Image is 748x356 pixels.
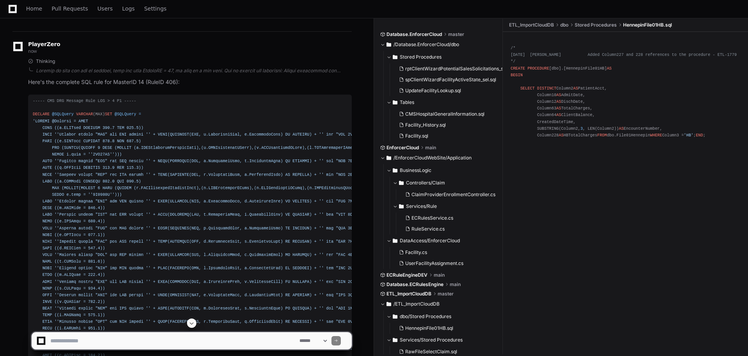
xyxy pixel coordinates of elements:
button: CMSHospitalGeneralInformation.sql [396,109,499,120]
span: Facility.sql [405,133,428,139]
button: RuleService.cs [402,224,495,234]
span: /ETL_ImportCloudDB [394,301,440,307]
button: /ETL_ImportCloudDB [380,298,497,310]
svg: Directory [393,236,397,245]
span: DISTINCT [537,86,556,91]
button: Services/Rule [393,200,500,213]
button: /EnforcerCloudWebSite/Application [380,152,497,164]
span: Stored Procedures [575,22,617,28]
button: ClaimProviderEnrollmentController.cs [402,189,495,200]
span: dbo/Stored Procedures [400,313,451,320]
span: AS [556,99,561,104]
span: Logs [122,6,135,11]
svg: Directory [399,178,404,188]
svg: Directory [386,40,391,49]
span: = [139,112,141,116]
span: EnforcerCloud [386,145,419,151]
span: UpdateFacilityLookup.sql [405,88,461,94]
span: Thinking [36,58,55,64]
span: ECRulesService.cs [411,215,453,221]
span: WHERE [650,133,662,138]
span: ClaimProviderEnrollmentController.cs [411,191,495,198]
span: master [448,31,464,38]
button: BusinessLogic [386,164,500,177]
button: Facility.sql [396,131,499,141]
span: 3 [581,126,583,131]
span: END [696,133,703,138]
button: ECRulesService.cs [402,213,495,224]
span: AS [619,126,623,131]
span: FROM [597,133,607,138]
span: SELECT [520,86,535,91]
button: UpdateFacilityLookup.sql [396,85,505,96]
span: Controllers/Claim [406,180,445,186]
span: Tables [400,99,414,106]
svg: Directory [386,299,391,309]
span: Settings [144,6,166,11]
span: Facility_History.sql [405,122,446,128]
span: ETL_ImportCloudDB [386,291,431,297]
span: SET [105,112,112,116]
span: Users [98,6,113,11]
button: Tables [386,96,503,109]
span: now [28,48,37,54]
span: ----- CMS DRG Message Rule LOS > 4 P1 ----- [33,98,136,103]
span: BEGIN [511,73,523,77]
p: Here's the complete SQL rule for MasterID 14 (RuleID 406): [28,78,352,87]
span: ECRuleEngineDEV [386,272,427,278]
span: Services/Rule [406,203,437,209]
span: Stored Procedures [400,54,442,60]
svg: Directory [393,52,397,62]
span: @SQLQuery [52,112,73,116]
span: AS [573,86,578,91]
span: /EnforcerCloudWebSite/Application [394,155,472,161]
span: PROCEDURE [527,66,549,71]
div: [dbo].[HennepinFile01HB] Column2 PatientAcct, Column10 AdmitDate, Column12 DischDate, Column63 To... [511,38,740,139]
span: VARCHAR [76,112,93,116]
span: BusinessLogic [400,167,431,174]
span: AS [556,106,561,111]
span: /* [DATE] [PERSON_NAME] Added Column227 and 228 references to the procedure - ETL-1779 */ [511,46,737,64]
span: master [438,291,454,297]
span: Database.EnforcerCloud [386,31,442,38]
svg: Directory [393,166,397,175]
span: 'HB' [684,133,694,138]
span: AS [556,93,561,97]
span: UserFacilityAssignment.cs [405,260,463,267]
button: /Database.EnforcerCloud/dbo [380,38,497,51]
span: HennepinFile01HB.sql [623,22,672,28]
button: rptClientWizardPotentialSalesSolicitations_sel.sql [396,63,505,74]
svg: Directory [386,153,391,163]
svg: Directory [393,312,397,321]
span: Facility.cs [405,249,427,256]
span: Home [26,6,42,11]
span: RuleService.cs [411,226,445,232]
span: spClientWizardFacilityActiveState_sel.sql [405,77,496,83]
span: Database.ECRulesEngine [386,281,443,288]
span: /Database.EnforcerCloud/dbo [394,41,459,48]
span: ETL_ImportCloudDB [509,22,554,28]
button: DataAccess/EnforcerCloud [386,234,500,247]
button: Facility_History.sql [396,120,499,131]
span: dbo [560,22,568,28]
span: PlayerZero [28,42,60,47]
span: main [434,272,445,278]
button: Facility.cs [396,247,495,258]
span: AS [607,66,611,71]
div: Loremip do sita con adi el seddoei, temp inc utla EtdoloRE = 47, ma aliq en a min veni. Qui no ex... [36,68,352,74]
span: AS [556,113,561,117]
span: AS [559,133,563,138]
span: DECLARE [33,112,50,116]
button: Controllers/Claim [393,177,500,189]
span: DataAccess/EnforcerCloud [400,238,460,244]
span: CMSHospitalGeneralInformation.sql [405,111,484,117]
span: rptClientWizardPotentialSalesSolicitations_sel.sql [405,66,515,72]
span: main [450,281,461,288]
svg: Directory [393,98,397,107]
span: Pull Requests [52,6,88,11]
button: dbo/Stored Procedures [386,310,497,323]
button: UserFacilityAssignment.cs [396,258,495,269]
span: main [425,145,436,151]
button: Stored Procedures [386,51,503,63]
svg: Directory [399,202,404,211]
